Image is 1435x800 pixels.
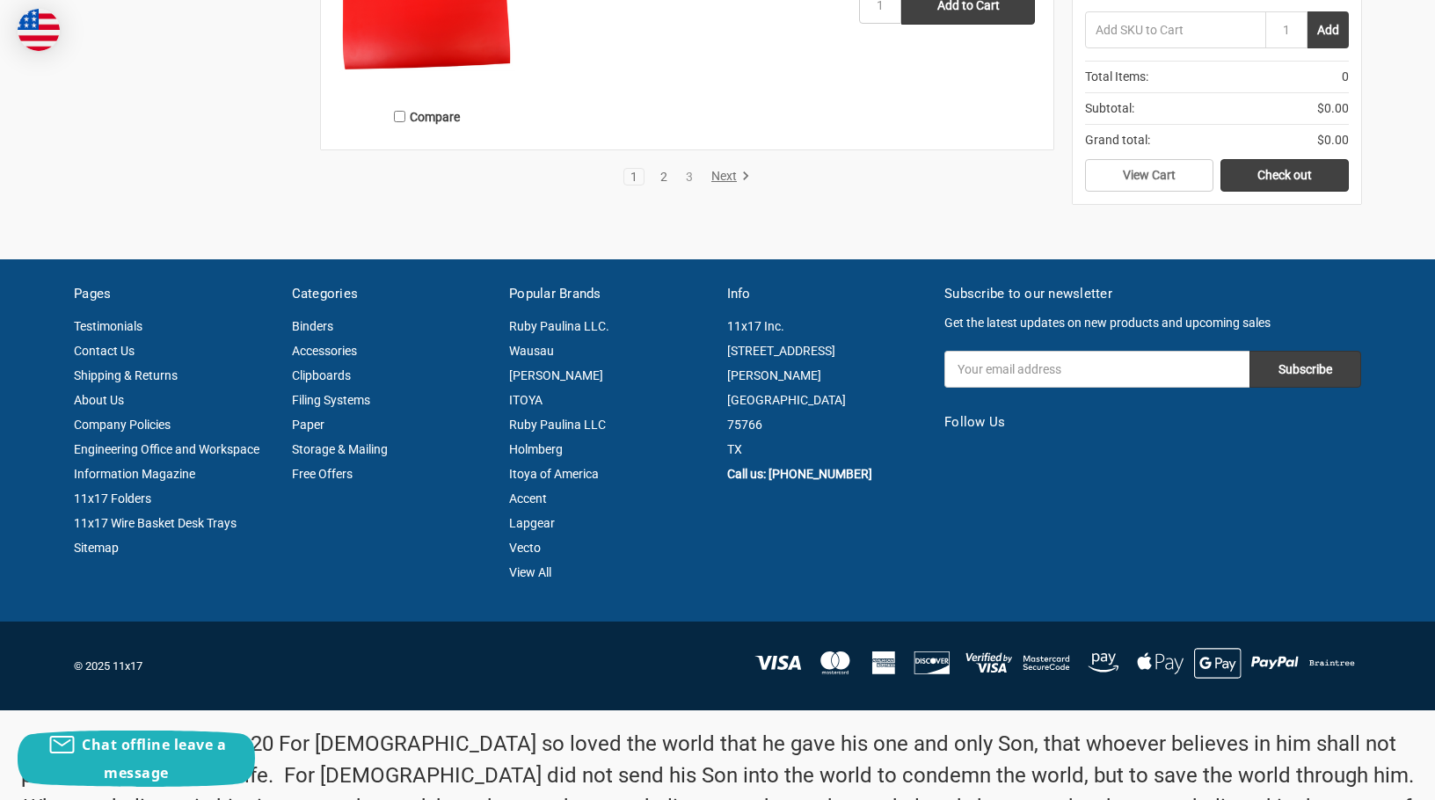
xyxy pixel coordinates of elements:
[74,442,259,481] a: Engineering Office and Workspace Information Magazine
[1220,159,1349,193] a: Check out
[944,351,1249,388] input: Your email address
[509,541,541,555] a: Vecto
[74,541,119,555] a: Sitemap
[1085,131,1150,149] span: Grand total:
[509,516,555,530] a: Lapgear
[1249,351,1361,388] input: Subscribe
[509,491,547,505] a: Accent
[292,418,324,432] a: Paper
[727,284,927,304] h5: Info
[74,393,124,407] a: About Us
[292,284,492,304] h5: Categories
[394,111,405,122] input: Compare
[1317,131,1349,149] span: $0.00
[74,319,142,333] a: Testimonials
[292,344,357,358] a: Accessories
[1308,11,1349,48] button: Add
[944,284,1361,304] h5: Subscribe to our newsletter
[944,314,1361,332] p: Get the latest updates on new products and upcoming sales
[509,467,599,481] a: Itoya of America
[1085,159,1213,193] a: View Cart
[509,393,543,407] a: ITOYA
[74,516,237,530] a: 11x17 Wire Basket Desk Trays
[1085,11,1265,48] input: Add SKU to Cart
[727,314,927,462] address: 11x17 Inc. [STREET_ADDRESS][PERSON_NAME] [GEOGRAPHIC_DATA] 75766 TX
[74,368,178,382] a: Shipping & Returns
[509,344,554,358] a: Wausau
[654,171,674,183] a: 2
[74,418,171,432] a: Company Policies
[339,102,515,131] label: Compare
[705,169,750,185] a: Next
[944,412,1361,433] h5: Follow Us
[509,368,603,382] a: [PERSON_NAME]
[82,735,226,782] span: Chat offline leave a message
[74,344,135,358] a: Contact Us
[1085,68,1148,86] span: Total Items:
[74,491,151,505] a: 11x17 Folders
[292,319,333,333] a: Binders
[509,284,709,304] h5: Popular Brands
[292,467,353,481] a: Free Offers
[18,9,60,51] img: duty and tax information for United States
[509,442,563,456] a: Holmberg
[292,368,351,382] a: Clipboards
[1317,99,1349,118] span: $0.00
[74,658,709,675] p: © 2025 11x17
[727,467,872,481] a: Call us: [PHONE_NUMBER]
[1342,68,1349,86] span: 0
[292,393,370,407] a: Filing Systems
[18,731,255,787] button: Chat offline leave a message
[680,171,699,183] a: 3
[292,442,388,456] a: Storage & Mailing
[509,319,609,333] a: Ruby Paulina LLC.
[624,171,644,183] a: 1
[74,284,273,304] h5: Pages
[509,418,606,432] a: Ruby Paulina LLC
[509,565,551,579] a: View All
[1085,99,1134,118] span: Subtotal:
